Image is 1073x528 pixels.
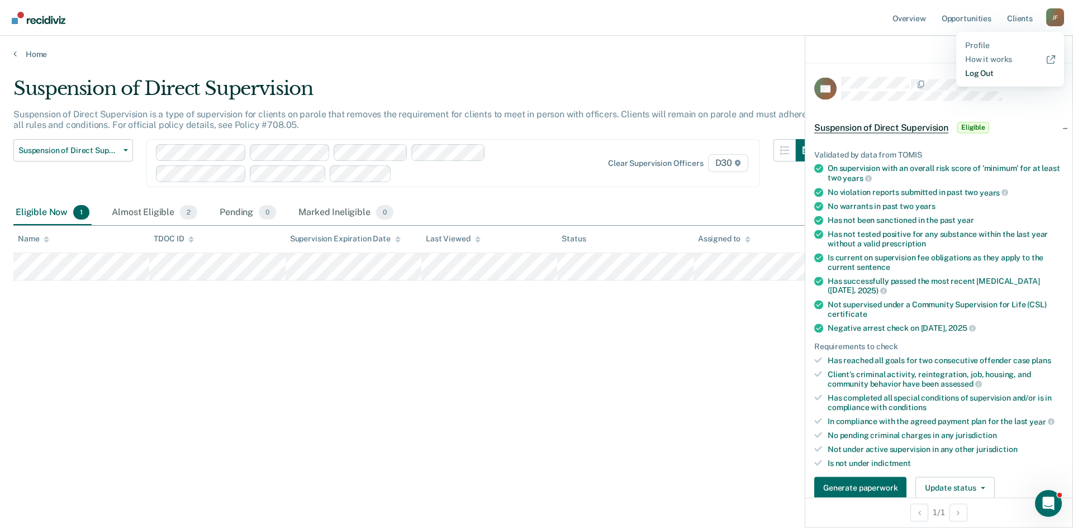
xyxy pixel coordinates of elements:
[1032,355,1051,364] span: plans
[965,41,1055,50] a: Profile
[12,12,65,24] img: Recidiviz
[18,146,119,155] span: Suspension of Direct Supervision
[976,445,1017,454] span: jurisdiction
[805,110,1072,145] div: Suspension of Direct SupervisionEligible
[217,201,278,225] div: Pending
[915,477,994,499] button: Update status
[1046,8,1064,26] div: J F
[965,55,1055,64] a: How it works
[980,188,1008,197] span: years
[828,416,1063,426] div: In compliance with the agreed payment plan for the last
[828,202,1063,211] div: No warrants in past two
[1029,417,1054,426] span: year
[73,205,89,220] span: 1
[828,445,1063,454] div: Not under active supervision in any other
[814,342,1063,351] div: Requirements to check
[154,234,194,244] div: TDOC ID
[941,379,982,388] span: assessed
[814,150,1063,159] div: Validated by data from TOMIS
[882,239,926,248] span: prescription
[949,503,967,521] button: Next Opportunity
[828,216,1063,225] div: Has not been sanctioned in the past
[828,458,1063,468] div: Is not under
[814,122,948,133] span: Suspension of Direct Supervision
[805,497,1072,527] div: 1 / 1
[608,159,703,168] div: Clear supervision officers
[13,201,92,225] div: Eligible Now
[858,286,887,295] span: 2025)
[857,262,890,271] span: sentence
[13,49,1060,59] a: Home
[13,109,818,130] p: Suspension of Direct Supervision is a type of supervision for clients on parole that removes the ...
[828,309,867,318] span: certificate
[828,230,1063,249] div: Has not tested positive for any substance within the last year without a valid
[828,393,1063,412] div: Has completed all special conditions of supervision and/or is in compliance with
[814,477,911,499] a: Navigate to form link
[698,234,751,244] div: Assigned to
[956,431,996,440] span: jurisdiction
[828,164,1063,183] div: On supervision with an overall risk score of 'minimum' for at least two
[708,154,748,172] span: D30
[562,234,586,244] div: Status
[828,187,1063,197] div: No violation reports submitted in past two
[957,122,989,133] span: Eligible
[965,69,1055,78] a: Log Out
[910,503,928,521] button: Previous Opportunity
[889,402,927,411] span: conditions
[814,477,906,499] button: Generate paperwork
[828,276,1063,295] div: Has successfully passed the most recent [MEDICAL_DATA] ([DATE],
[843,173,871,182] span: years
[915,202,936,211] span: years
[290,234,401,244] div: Supervision Expiration Date
[828,253,1063,272] div: Is current on supervision fee obligations as they apply to the current
[828,355,1063,365] div: Has reached all goals for two consecutive offender case
[13,77,818,109] div: Suspension of Direct Supervision
[259,205,276,220] span: 0
[828,369,1063,388] div: Client’s criminal activity, reintegration, job, housing, and community behavior have been
[828,299,1063,318] div: Not supervised under a Community Supervision for Life (CSL)
[957,216,974,225] span: year
[110,201,200,225] div: Almost Eligible
[1046,8,1064,26] button: Profile dropdown button
[376,205,393,220] span: 0
[180,205,197,220] span: 2
[426,234,480,244] div: Last Viewed
[296,201,396,225] div: Marked Ineligible
[828,431,1063,440] div: No pending criminal charges in any
[18,234,49,244] div: Name
[948,324,975,332] span: 2025
[828,323,1063,333] div: Negative arrest check on [DATE],
[871,458,911,467] span: indictment
[1035,490,1062,517] iframe: Intercom live chat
